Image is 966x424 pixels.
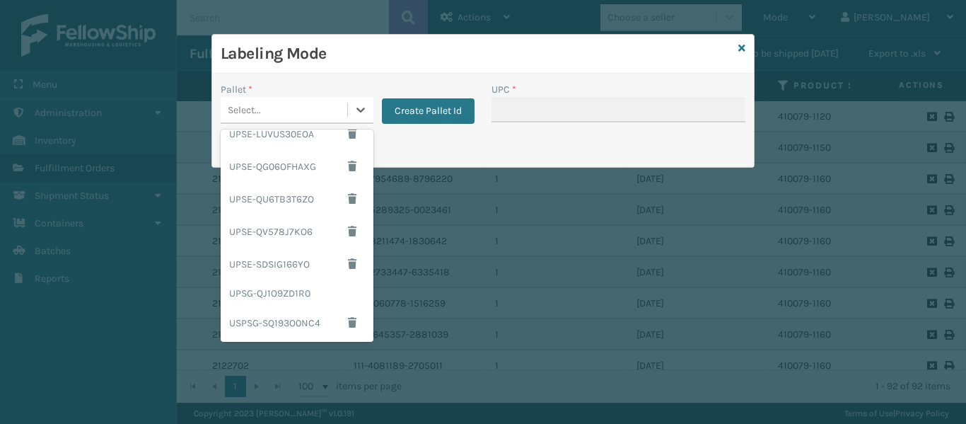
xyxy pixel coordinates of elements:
[221,248,373,280] div: UPSE-SDSIG166YO
[221,183,373,215] div: UPSE-QU6TB3T6ZO
[221,215,373,248] div: UPSE-QV578J7KO6
[382,98,475,124] button: Create Pallet Id
[221,150,373,183] div: UPSE-QG06OFHAXG
[491,82,516,97] label: UPC
[228,103,261,118] div: Select...
[221,43,733,64] h3: Labeling Mode
[221,280,373,306] div: UPSG-QJ1O9ZD1R0
[221,118,373,150] div: UPSE-LUVUS30EOA
[221,306,373,339] div: USPSG-SQ193O0NC4
[221,82,252,97] label: Pallet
